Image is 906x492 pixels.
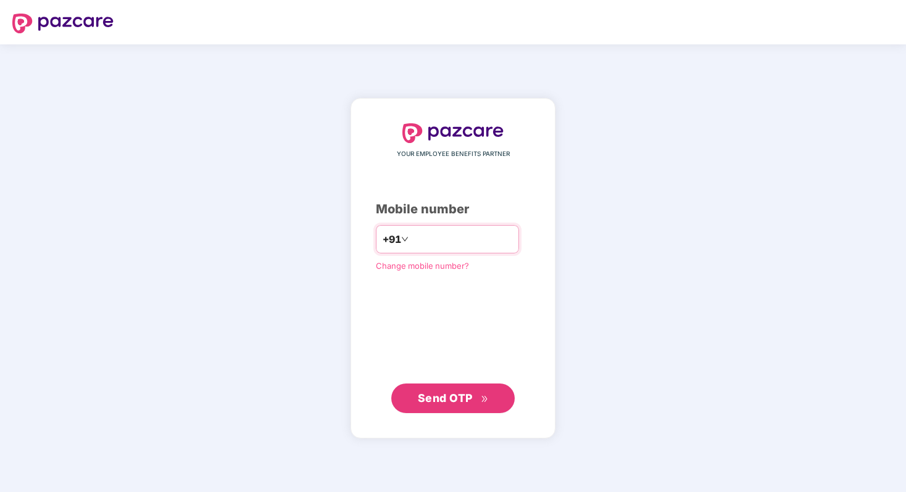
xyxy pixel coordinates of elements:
[418,392,473,404] span: Send OTP
[12,14,114,33] img: logo
[481,395,489,403] span: double-right
[376,261,469,271] a: Change mobile number?
[402,123,504,143] img: logo
[383,232,401,247] span: +91
[401,236,409,243] span: down
[376,200,530,219] div: Mobile number
[397,149,510,159] span: YOUR EMPLOYEE BENEFITS PARTNER
[391,383,515,413] button: Send OTPdouble-right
